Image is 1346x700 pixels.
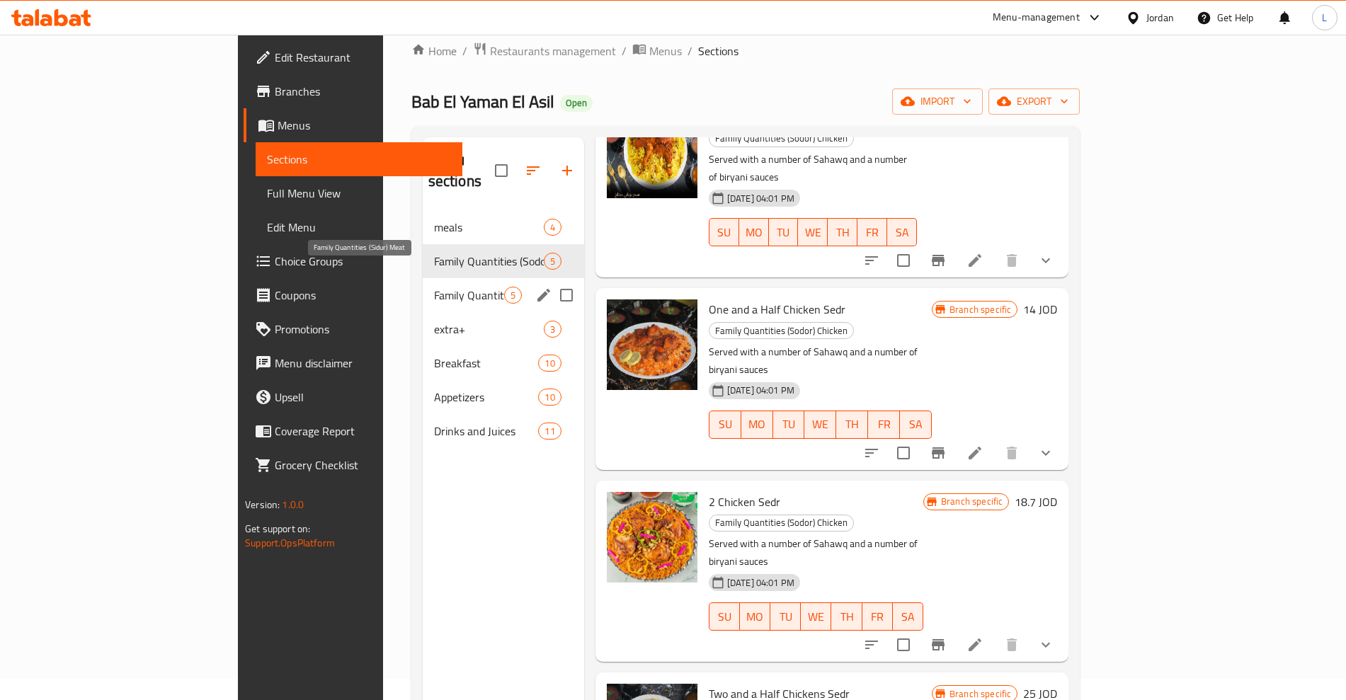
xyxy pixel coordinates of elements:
[709,218,739,246] button: SU
[434,321,544,338] span: extra+
[423,205,584,454] nav: Menu sections
[868,411,900,439] button: FR
[244,278,462,312] a: Coupons
[892,88,983,115] button: import
[966,444,983,461] a: Edit menu item
[1015,492,1057,512] h6: 18.7 JOD
[868,607,887,627] span: FR
[544,321,561,338] div: items
[709,602,740,631] button: SU
[810,414,831,435] span: WE
[1322,10,1327,25] span: L
[544,323,561,336] span: 3
[560,97,593,109] span: Open
[245,534,335,552] a: Support.OpsPlatform
[709,299,845,320] span: One and a Half Chicken Sedr
[995,436,1029,470] button: delete
[709,515,854,532] div: Family Quantities (Sodor) Chicken
[434,355,539,372] div: Breakfast
[256,142,462,176] a: Sections
[244,74,462,108] a: Branches
[423,278,584,312] div: Family Quantities (Sidur) Meat5edit
[275,287,451,304] span: Coupons
[516,154,550,188] span: Sort sections
[801,602,831,631] button: WE
[741,411,773,439] button: MO
[709,130,854,147] div: Family Quantities (Sodor) Chicken
[267,219,451,236] span: Edit Menu
[539,425,560,438] span: 11
[855,628,889,662] button: sort-choices
[842,414,862,435] span: TH
[1029,243,1063,277] button: show more
[278,117,451,134] span: Menus
[855,243,889,277] button: sort-choices
[921,436,955,470] button: Branch-specific-item
[899,607,918,627] span: SA
[434,389,539,406] span: Appetizers
[900,411,932,439] button: SA
[740,602,770,631] button: MO
[1146,10,1174,25] div: Jordan
[275,253,451,270] span: Choice Groups
[282,495,304,514] span: 1.0.0
[775,222,793,243] span: TU
[1037,252,1054,269] svg: Show Choices
[411,86,554,117] span: Bab El Yaman El Asil
[988,88,1080,115] button: export
[275,457,451,474] span: Grocery Checklist
[486,156,516,185] span: Select all sections
[462,42,467,59] li: /
[889,246,918,275] span: Select to update
[423,244,584,278] div: Family Quantities (Sodor) Chicken5
[256,176,462,210] a: Full Menu View
[1023,299,1057,319] h6: 14 JOD
[857,218,887,246] button: FR
[855,436,889,470] button: sort-choices
[245,520,310,538] span: Get support on:
[607,299,697,390] img: One and a Half Chicken Sedr
[504,287,522,304] div: items
[632,42,682,60] a: Menus
[267,185,451,202] span: Full Menu View
[779,414,799,435] span: TU
[806,607,826,627] span: WE
[709,323,853,339] span: Family Quantities (Sodor) Chicken
[769,218,799,246] button: TU
[995,243,1029,277] button: delete
[423,346,584,380] div: Breakfast10
[560,95,593,112] div: Open
[862,602,893,631] button: FR
[244,448,462,482] a: Grocery Checklist
[245,495,280,514] span: Version:
[887,218,917,246] button: SA
[244,380,462,414] a: Upsell
[256,210,462,244] a: Edit Menu
[244,244,462,278] a: Choice Groups
[423,312,584,346] div: extra+3
[837,607,856,627] span: TH
[747,414,768,435] span: MO
[709,343,932,379] p: Served with a number of Sahawq and a number of biryani sauces
[244,40,462,74] a: Edit Restaurant
[607,492,697,583] img: 2 Chicken Sedr
[423,380,584,414] div: Appetizers10
[722,576,800,590] span: [DATE] 04:01 PM
[275,83,451,100] span: Branches
[770,602,801,631] button: TU
[773,411,805,439] button: TU
[709,515,853,531] span: Family Quantities (Sodor) Chicken
[906,414,926,435] span: SA
[889,630,918,660] span: Select to update
[244,108,462,142] a: Menus
[244,346,462,380] a: Menu disclaimer
[921,243,955,277] button: Branch-specific-item
[544,219,561,236] div: items
[746,607,765,627] span: MO
[715,607,734,627] span: SU
[709,130,853,147] span: Family Quantities (Sodor) Chicken
[275,389,451,406] span: Upsell
[423,414,584,448] div: Drinks and Juices11
[607,108,697,198] img: Sedr Chicken
[473,42,616,60] a: Restaurants management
